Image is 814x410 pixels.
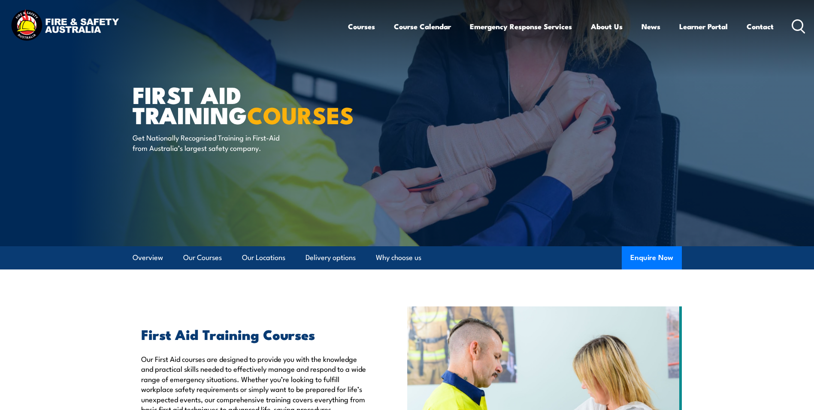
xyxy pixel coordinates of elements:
a: Our Courses [183,246,222,269]
p: Get Nationally Recognised Training in First-Aid from Australia’s largest safety company. [133,132,289,153]
a: Courses [348,15,375,38]
a: Emergency Response Services [470,15,572,38]
h1: First Aid Training [133,84,345,124]
a: Contact [747,15,774,38]
strong: COURSES [247,96,354,132]
a: Overview [133,246,163,269]
a: News [642,15,660,38]
a: About Us [591,15,623,38]
button: Enquire Now [622,246,682,269]
a: Delivery options [306,246,356,269]
a: Why choose us [376,246,421,269]
h2: First Aid Training Courses [141,328,368,340]
a: Course Calendar [394,15,451,38]
a: Learner Portal [679,15,728,38]
a: Our Locations [242,246,285,269]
